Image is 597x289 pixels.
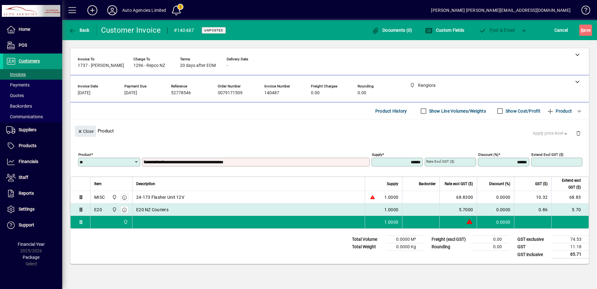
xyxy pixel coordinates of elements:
a: Payments [3,80,62,90]
span: 1737 - [PERSON_NAME] [78,63,124,68]
td: 0.00 [472,243,509,251]
span: Quotes [6,93,24,98]
td: 68.83 [551,191,589,203]
div: Auto Agencies Limited [122,5,166,15]
span: Documents (0) [372,28,412,33]
span: Products [19,143,36,148]
span: Communications [6,114,43,119]
td: 0.0000 [477,216,514,228]
td: GST inclusive [514,251,552,259]
div: E20 [94,207,102,213]
a: Suppliers [3,122,62,138]
button: Add [82,5,102,16]
mat-label: Description [144,159,162,164]
span: S [581,28,583,33]
td: 85.71 [552,251,589,259]
a: Communications [3,111,62,122]
span: 0.00 [311,91,320,96]
button: Custom Fields [423,25,466,36]
a: POS [3,38,62,53]
button: Close [75,126,96,137]
span: Staff [19,175,28,180]
td: GST [514,243,552,251]
button: Profile [102,5,122,16]
a: Quotes [3,90,62,101]
span: Invoices [6,72,26,77]
a: Reports [3,186,62,201]
label: Show Cost/Profit [504,108,540,114]
span: Reports [19,191,34,196]
span: Back [69,28,90,33]
span: Rate excl GST ($) [445,180,473,187]
td: Total Weight [349,243,386,251]
button: Post & Email [476,25,518,36]
span: Home [19,27,30,32]
mat-label: Extend excl GST ($) [531,152,563,157]
span: 52778546 [171,91,191,96]
span: Customers [19,58,40,63]
td: Rounding [428,243,472,251]
a: Home [3,22,62,37]
td: 0.0000 M³ [386,236,423,243]
app-page-header-button: Close [73,128,98,134]
span: Product History [375,106,407,116]
span: 1296 - Repco NZ [133,63,165,68]
span: 140487 [264,91,279,96]
span: - [227,63,228,68]
mat-label: Rate excl GST ($) [426,159,454,164]
span: P [490,28,493,33]
app-page-header-button: Delete [571,130,586,136]
td: 0.86 [514,203,551,216]
mat-label: Product [78,152,91,157]
button: Save [579,25,592,36]
span: Custom Fields [425,28,464,33]
td: 74.53 [552,236,589,243]
a: Staff [3,170,62,185]
a: Support [3,217,62,233]
a: Invoices [3,69,62,80]
span: 1.0000 [384,219,399,225]
span: Suppliers [19,127,36,132]
span: Close [77,126,94,137]
span: 1.0000 [384,194,399,200]
td: 11.18 [552,243,589,251]
a: Backorders [3,101,62,111]
span: Rangiora [110,206,118,213]
td: 0.0000 [477,191,514,203]
div: MISC [94,194,105,200]
a: Settings [3,202,62,217]
span: Cancel [554,25,568,35]
span: Extend excl GST ($) [555,177,581,191]
span: Financials [19,159,38,164]
span: Settings [19,207,35,212]
span: [DATE] [78,91,90,96]
span: Discount (%) [489,180,510,187]
span: Backorders [6,104,32,109]
mat-label: Discount (%) [478,152,498,157]
span: Financial Year [18,242,45,247]
span: Package [23,255,39,260]
div: Customer Invoice [101,25,161,35]
span: 24-173 Flasher Unit 12V [136,194,184,200]
span: Unposted [204,28,223,32]
label: Show Line Volumes/Weights [428,108,486,114]
span: Rangiora [110,194,118,201]
span: 20 days after EOM [180,63,216,68]
span: Apply price level [533,130,569,137]
span: [DATE] [124,91,137,96]
a: Financials [3,154,62,170]
span: POS [19,43,27,48]
div: Product [70,119,589,142]
span: Payments [6,82,30,87]
span: Backorder [419,180,436,187]
td: Total Volume [349,236,386,243]
button: Apply price level [530,128,571,139]
td: 5.70 [551,203,589,216]
span: 0.00 [358,91,366,96]
button: Cancel [553,25,570,36]
span: ave [581,25,590,35]
span: Rangiora [122,219,129,226]
span: E20 NZ Couriers [136,207,169,213]
td: 0.0000 Kg [386,243,423,251]
app-page-header-button: Back [62,25,96,36]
